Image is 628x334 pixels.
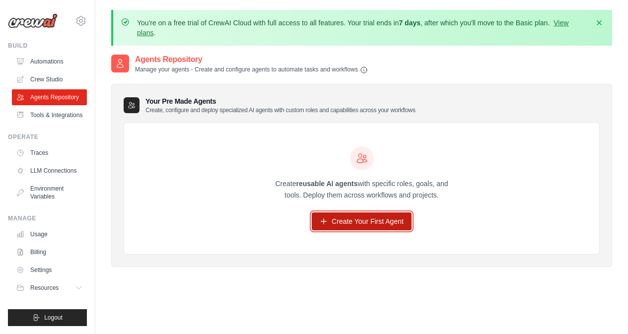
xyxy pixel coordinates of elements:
[12,107,87,123] a: Tools & Integrations
[12,181,87,204] a: Environment Variables
[12,262,87,278] a: Settings
[12,163,87,179] a: LLM Connections
[135,66,368,74] p: Manage your agents - Create and configure agents to automate tasks and workflows
[12,244,87,260] a: Billing
[135,54,368,66] h2: Agents Repository
[8,133,87,141] div: Operate
[296,180,357,188] strong: reusable AI agents
[137,18,588,38] p: You're on a free trial of CrewAI Cloud with full access to all features. Your trial ends in , aft...
[8,42,87,50] div: Build
[12,71,87,87] a: Crew Studio
[312,212,412,230] a: Create Your First Agent
[267,178,457,201] p: Create with specific roles, goals, and tools. Deploy them across workflows and projects.
[12,89,87,105] a: Agents Repository
[8,214,87,222] div: Manage
[12,226,87,242] a: Usage
[399,19,420,27] strong: 7 days
[145,106,416,114] p: Create, configure and deploy specialized AI agents with custom roles and capabilities across your...
[145,96,416,114] h3: Your Pre Made Agents
[8,13,58,28] img: Logo
[44,314,63,322] span: Logout
[8,309,87,326] button: Logout
[12,54,87,69] a: Automations
[30,284,59,292] span: Resources
[12,280,87,296] button: Resources
[12,145,87,161] a: Traces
